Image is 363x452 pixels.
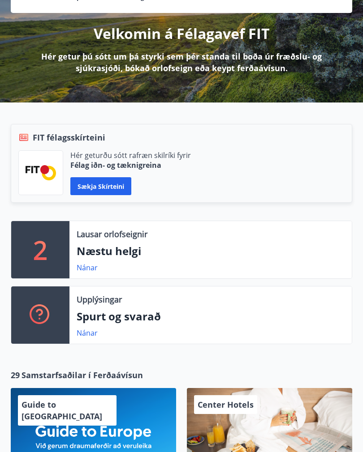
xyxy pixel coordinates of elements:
[77,328,98,338] a: Nánar
[70,150,191,160] p: Hér geturðu sótt rafræn skilríki fyrir
[22,399,102,422] span: Guide to [GEOGRAPHIC_DATA]
[94,24,270,43] p: Velkomin á Félagavef FIT
[77,228,147,240] p: Lausar orlofseignir
[22,369,143,381] span: Samstarfsaðilar í Ferðaávísun
[11,369,20,381] span: 29
[26,165,56,180] img: FPQVkF9lTnNbbaRSFyT17YYeljoOGk5m51IhT0bO.png
[77,263,98,273] a: Nánar
[70,177,131,195] button: Sækja skírteini
[77,243,345,259] p: Næstu helgi
[198,399,254,410] span: Center Hotels
[33,233,48,267] p: 2
[25,51,338,74] p: Hér getur þú sótt um þá styrki sem þér standa til boða úr fræðslu- og sjúkrasjóði, bókað orlofsei...
[77,309,345,324] p: Spurt og svarað
[77,294,122,305] p: Upplýsingar
[33,132,105,143] span: FIT félagsskírteini
[70,160,191,170] p: Félag iðn- og tæknigreina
